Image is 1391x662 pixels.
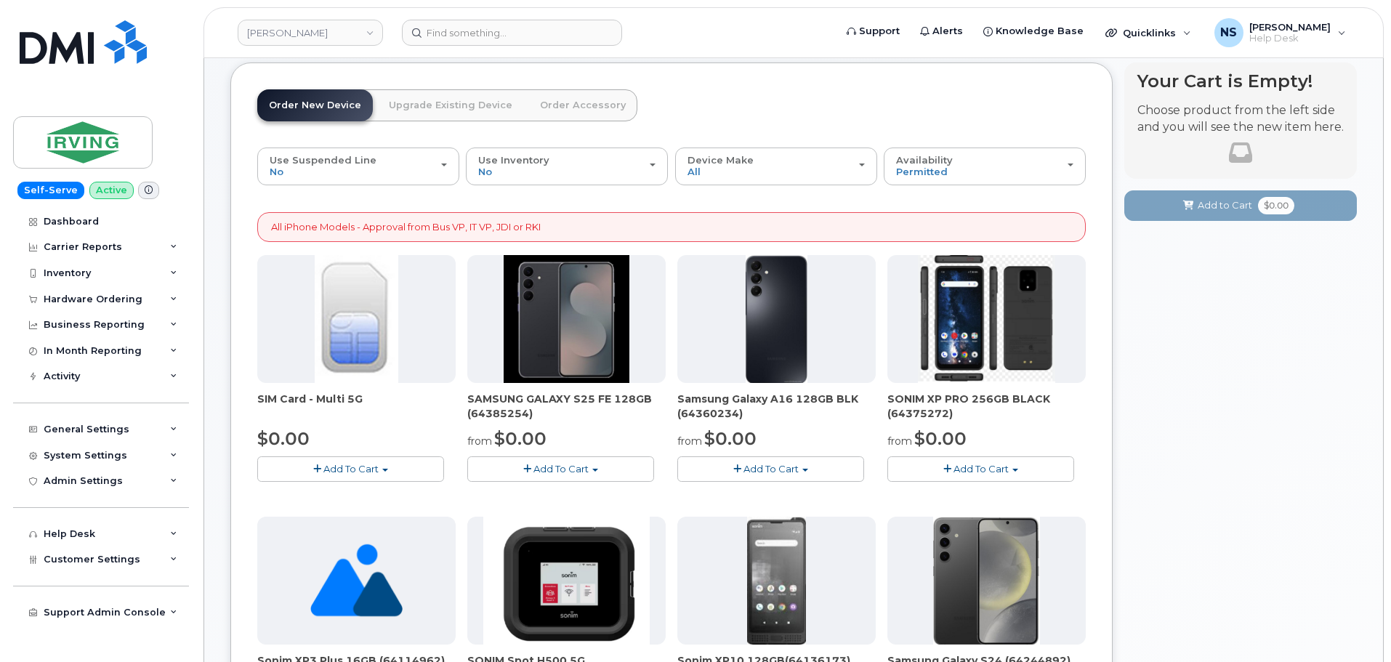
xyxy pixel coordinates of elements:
div: Noah Shelton [1204,18,1356,47]
p: Choose product from the left side and you will see the new item here. [1137,102,1344,136]
span: Support [859,24,900,39]
span: Add To Cart [743,463,799,475]
span: Device Make [688,154,754,166]
img: no_image_found-2caef05468ed5679b831cfe6fc140e25e0c280774317ffc20a367ab7fd17291e.png [310,517,403,645]
button: Add To Cart [887,456,1074,482]
div: Quicklinks [1095,18,1201,47]
a: Order New Device [257,89,373,121]
h4: Your Cart is Empty! [1137,71,1344,91]
span: Alerts [932,24,963,39]
button: Availability Permitted [884,148,1086,185]
input: Find something... [402,20,622,46]
p: All iPhone Models - Approval from Bus VP, IT VP, JDI or RKI [271,220,541,234]
a: Order Accessory [528,89,637,121]
img: XP10.jpg [747,517,806,645]
button: Add To Cart [677,456,864,482]
a: JD Irving [238,20,383,46]
span: Add to Cart [1198,198,1252,212]
div: SAMSUNG GALAXY S25 FE 128GB (64385254) [467,392,666,421]
span: Add To Cart [323,463,379,475]
button: Add To Cart [467,456,654,482]
a: Support [836,17,910,46]
span: Add To Cart [953,463,1009,475]
span: $0.00 [704,428,757,449]
button: Device Make All [675,148,877,185]
img: 00D627D4-43E9-49B7-A367-2C99342E128C.jpg [315,255,398,383]
button: Use Inventory No [466,148,668,185]
span: NS [1220,24,1237,41]
a: Alerts [910,17,973,46]
span: Use Suspended Line [270,154,376,166]
span: Quicklinks [1123,27,1176,39]
span: Help Desk [1249,33,1331,44]
img: A16_-_JDI.png [746,255,807,383]
img: SONIM_XP_PRO_-_JDIRVING.png [918,255,1055,383]
a: Knowledge Base [973,17,1094,46]
small: from [467,435,492,448]
span: No [478,166,492,177]
span: $0.00 [914,428,967,449]
img: s24.jpg [933,517,1040,645]
span: Use Inventory [478,154,549,166]
span: $0.00 [494,428,547,449]
a: Upgrade Existing Device [377,89,524,121]
button: Add to Cart $0.00 [1124,190,1357,220]
span: Add To Cart [533,463,589,475]
div: Samsung Galaxy A16 128GB BLK (64360234) [677,392,876,421]
span: Availability [896,154,953,166]
div: SONIM XP PRO 256GB BLACK (64375272) [887,392,1086,421]
span: [PERSON_NAME] [1249,21,1331,33]
button: Use Suspended Line No [257,148,459,185]
img: image-20250915-182548.jpg [504,255,629,383]
span: Knowledge Base [996,24,1084,39]
small: from [887,435,912,448]
img: SONIM.png [483,517,650,645]
span: All [688,166,701,177]
div: SIM Card - Multi 5G [257,392,456,421]
small: from [677,435,702,448]
span: Permitted [896,166,948,177]
span: $0.00 [257,428,310,449]
span: $0.00 [1258,197,1294,214]
span: No [270,166,283,177]
button: Add To Cart [257,456,444,482]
